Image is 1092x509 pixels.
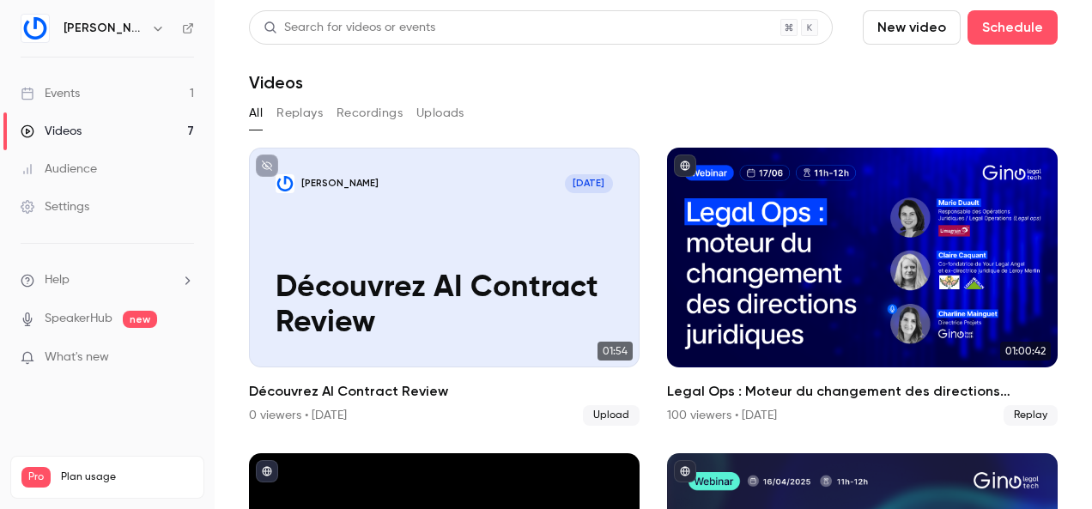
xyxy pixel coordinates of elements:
[598,342,633,361] span: 01:54
[337,100,403,127] button: Recordings
[64,20,144,37] h6: [PERSON_NAME]
[61,470,193,484] span: Plan usage
[276,270,614,341] p: Découvrez AI Contract Review
[249,381,640,402] h2: Découvrez AI Contract Review
[301,177,379,191] p: [PERSON_NAME]
[45,271,70,289] span: Help
[123,311,157,328] span: new
[1000,342,1051,361] span: 01:00:42
[21,15,49,42] img: Gino LegalTech
[21,467,51,488] span: Pro
[968,10,1058,45] button: Schedule
[249,72,303,93] h1: Videos
[21,161,97,178] div: Audience
[21,198,89,215] div: Settings
[276,174,295,194] img: Découvrez AI Contract Review
[565,174,614,194] span: [DATE]
[45,310,112,328] a: SpeakerHub
[674,155,696,177] button: published
[674,460,696,482] button: published
[264,19,435,37] div: Search for videos or events
[667,148,1058,426] a: 01:00:42Legal Ops : Moteur du changement des directions juridiques100 viewers • [DATE]Replay
[863,10,961,45] button: New video
[667,148,1058,426] li: Legal Ops : Moteur du changement des directions juridiques
[249,100,263,127] button: All
[667,407,777,424] div: 100 viewers • [DATE]
[667,381,1058,402] h2: Legal Ops : Moteur du changement des directions juridiques
[21,271,194,289] li: help-dropdown-opener
[249,148,640,426] li: Découvrez AI Contract Review
[249,10,1058,499] section: Videos
[276,100,323,127] button: Replays
[256,460,278,482] button: published
[21,85,80,102] div: Events
[45,348,109,367] span: What's new
[583,405,640,426] span: Upload
[256,155,278,177] button: unpublished
[249,148,640,426] a: Découvrez AI Contract Review[PERSON_NAME][DATE]Découvrez AI Contract Review01:54Découvrez AI Cont...
[21,123,82,140] div: Videos
[416,100,464,127] button: Uploads
[249,407,347,424] div: 0 viewers • [DATE]
[1004,405,1058,426] span: Replay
